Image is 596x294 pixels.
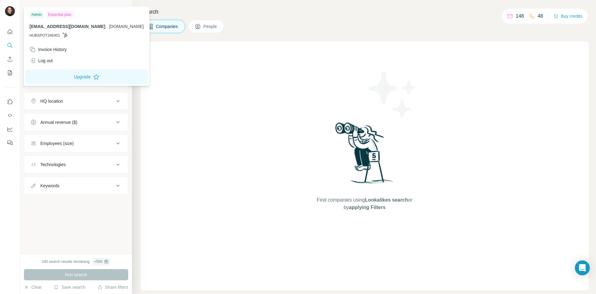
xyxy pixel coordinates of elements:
[538,12,543,20] p: 48
[5,54,15,65] button: Enrich CSV
[94,259,102,264] div: + 500
[40,140,74,147] div: Employees (size)
[97,284,128,290] button: Share filters
[332,121,397,190] img: Surfe Illustration - Woman searching with binoculars
[40,183,59,189] div: Keywords
[29,11,44,18] div: Admin
[5,137,15,148] button: Feedback
[5,124,15,135] button: Dashboard
[29,58,53,64] div: Log out
[24,136,128,151] button: Employees (size)
[29,33,60,38] span: HUBSPOT346401
[5,26,15,37] button: Quick start
[5,40,15,51] button: Search
[46,11,73,18] div: Essential plan
[349,205,386,210] span: applying Filters
[40,161,66,168] div: Technologies
[5,6,15,16] img: Avatar
[40,119,77,125] div: Annual revenue ($)
[553,12,582,21] button: Buy credits
[24,115,128,130] button: Annual revenue ($)
[54,284,85,290] button: Save search
[5,67,15,78] button: My lists
[24,157,128,172] button: Technologies
[5,110,15,121] button: Use Surfe API
[109,24,144,29] span: [DOMAIN_NAME]
[156,23,178,30] span: Companies
[365,197,408,203] span: Lookalikes search
[575,260,590,275] div: Open Intercom Messenger
[141,7,589,16] h4: Search
[24,178,128,193] button: Keywords
[516,12,524,20] p: 148
[203,23,218,30] span: People
[108,4,132,13] button: Hide
[25,69,148,84] button: Upgrade
[315,196,414,211] span: Find companies using or by
[42,258,110,265] div: 100 search results remaining
[29,24,105,29] span: [EMAIL_ADDRESS][DOMAIN_NAME]
[106,24,108,29] span: .
[365,67,421,123] img: Surfe Illustration - Stars
[24,284,42,290] button: Clear
[24,94,128,109] button: HQ location
[29,46,67,53] div: Invoice History
[24,6,43,11] div: New search
[40,98,63,104] div: HQ location
[5,96,15,107] button: Use Surfe on LinkedIn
